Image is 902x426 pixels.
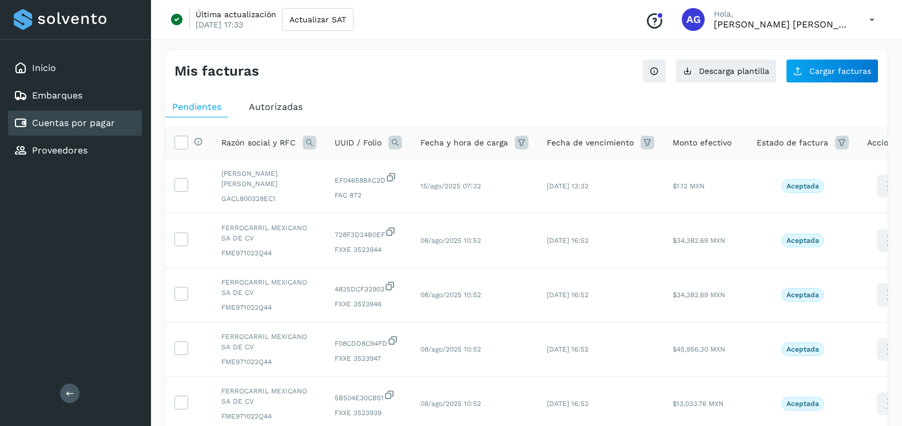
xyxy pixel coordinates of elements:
[221,223,316,243] span: FERROCARRIL MEXICANO SA DE CV
[786,182,819,190] p: Aceptada
[335,226,402,240] span: 728F3D24B0EF
[420,400,481,408] span: 08/ago/2025 10:52
[335,190,402,200] span: FAC 872
[196,19,243,30] p: [DATE] 17:33
[221,248,316,258] span: FME971022Q44
[673,182,705,190] span: $1.12 MXN
[196,9,276,19] p: Última actualización
[699,67,769,75] span: Descarga plantilla
[282,8,353,31] button: Actualizar SAT
[786,59,879,83] button: Cargar facturas
[32,90,82,101] a: Embarques
[8,83,142,108] div: Embarques
[547,182,589,190] span: [DATE] 13:32
[420,236,481,244] span: 08/ago/2025 10:52
[335,172,402,186] span: EF046588AC2D
[289,15,346,23] span: Actualizar SAT
[786,400,819,408] p: Aceptada
[32,62,56,73] a: Inicio
[221,332,316,352] span: FERROCARRIL MEXICANO SA DE CV
[32,145,88,156] a: Proveedores
[335,408,402,418] span: FXXE 3523939
[547,400,589,408] span: [DATE] 16:52
[221,411,316,421] span: FME971022Q44
[8,56,142,81] div: Inicio
[8,138,142,163] div: Proveedores
[221,168,316,189] span: [PERSON_NAME] [PERSON_NAME]
[8,111,142,136] div: Cuentas por pagar
[675,59,777,83] button: Descarga plantilla
[420,291,481,299] span: 08/ago/2025 10:52
[420,345,481,353] span: 08/ago/2025 10:52
[335,281,402,294] span: 4835DCF32903
[335,137,382,149] span: UUID / Folio
[714,19,851,30] p: Abigail Gonzalez Leon
[221,137,296,149] span: Razón social y RFC
[420,137,508,149] span: Fecha y hora de carga
[32,117,115,128] a: Cuentas por pagar
[221,357,316,367] span: FME971022Q44
[673,137,732,149] span: Monto efectivo
[335,244,402,255] span: FXXE 3523944
[714,9,851,19] p: Hola,
[809,67,871,75] span: Cargar facturas
[547,291,589,299] span: [DATE] 16:52
[221,302,316,313] span: FME971022Q44
[335,299,402,309] span: FXXE 3523946
[249,101,303,112] span: Autorizadas
[221,386,316,407] span: FERROCARRIL MEXICANO SA DE CV
[420,182,481,190] span: 15/ago/2025 07:32
[172,101,221,112] span: Pendientes
[786,345,819,353] p: Aceptada
[786,236,819,244] p: Aceptada
[335,353,402,364] span: FXXE 3523947
[673,236,725,244] span: $34,382.69 MXN
[786,291,819,299] p: Aceptada
[867,137,902,149] span: Acciones
[221,277,316,298] span: FERROCARRIL MEXICANO SA DE CV
[335,389,402,403] span: 5B504E30CB51
[547,236,589,244] span: [DATE] 16:52
[221,194,316,204] span: GACL800328EC1
[673,400,724,408] span: $13,033.76 MXN
[673,345,725,353] span: $45,956.30 MXN
[174,63,259,80] h4: Mis facturas
[757,137,828,149] span: Estado de factura
[547,137,634,149] span: Fecha de vencimiento
[547,345,589,353] span: [DATE] 16:52
[673,291,725,299] span: $34,382.69 MXN
[335,335,402,349] span: F08CDD8C94FD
